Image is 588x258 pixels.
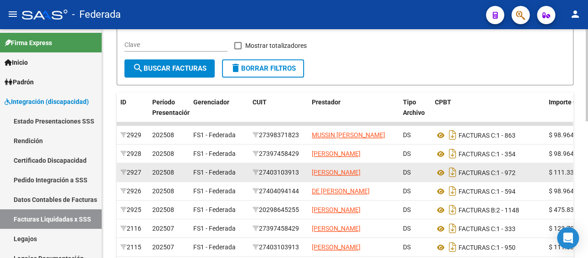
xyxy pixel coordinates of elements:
span: FACTURAS C: [459,150,496,158]
div: 2929 [120,130,145,140]
div: 1 - 594 [435,184,542,198]
div: 27397458429 [253,149,304,159]
span: DS [403,206,411,213]
span: [PERSON_NAME] [312,206,361,213]
span: 202508 [152,187,174,195]
span: FS1 - Federada [193,150,236,157]
span: FACTURAS B: [459,206,496,214]
div: 27398371823 [253,130,304,140]
span: FACTURAS C: [459,188,496,195]
button: Borrar Filtros [222,59,304,77]
span: FS1 - Federada [193,243,236,251]
span: [PERSON_NAME] [312,150,361,157]
datatable-header-cell: Gerenciador [190,93,249,133]
span: MUSSIN [PERSON_NAME] [312,131,385,139]
span: 202507 [152,225,174,232]
span: DE [PERSON_NAME] [312,187,370,195]
span: Mostrar totalizadores [245,40,307,51]
mat-icon: menu [7,9,18,20]
span: 202508 [152,131,174,139]
span: $ 475.830,36 [549,206,586,213]
span: 202507 [152,243,174,251]
span: FACTURAS C: [459,132,496,139]
div: 2 - 1148 [435,202,542,217]
mat-icon: search [133,62,144,73]
div: 2115 [120,242,145,253]
span: Inicio [5,57,28,67]
span: $ 123.706,10 [549,225,586,232]
div: 2926 [120,186,145,196]
span: 202508 [152,169,174,176]
span: $ 98.964,88 [549,131,583,139]
datatable-header-cell: Tipo Archivo [399,93,431,133]
span: DS [403,150,411,157]
datatable-header-cell: Prestador [308,93,399,133]
i: Descargar documento [447,240,459,254]
i: Descargar documento [447,165,459,180]
span: Gerenciador [193,98,229,106]
div: 27403103913 [253,167,304,178]
span: DS [403,243,411,251]
datatable-header-cell: Período Presentación [149,93,190,133]
div: Open Intercom Messenger [557,227,579,249]
datatable-header-cell: CPBT [431,93,545,133]
div: 2927 [120,167,145,178]
span: Padrón [5,77,34,87]
i: Descargar documento [447,128,459,142]
button: Buscar Facturas [124,59,215,77]
span: FS1 - Federada [193,225,236,232]
div: 2116 [120,223,145,234]
span: Firma Express [5,38,52,48]
span: Tipo Archivo [403,98,425,116]
span: DS [403,169,411,176]
span: Período Presentación [152,98,191,116]
span: FACTURAS C: [459,225,496,232]
span: FACTURAS C: [459,169,496,176]
span: CUIT [253,98,267,106]
span: FS1 - Federada [193,187,236,195]
span: FS1 - Federada [193,131,236,139]
span: DS [403,225,411,232]
span: Buscar Facturas [133,64,206,72]
div: 1 - 333 [435,221,542,236]
span: $ 111.335,49 [549,169,586,176]
div: 27403103913 [253,242,304,253]
span: $ 98.964,88 [549,150,583,157]
span: Borrar Filtros [230,64,296,72]
mat-icon: delete [230,62,241,73]
span: 202508 [152,206,174,213]
span: FS1 - Federada [193,206,236,213]
span: Prestador [312,98,340,106]
span: FACTURAS C: [459,244,496,251]
mat-icon: person [570,9,581,20]
i: Descargar documento [447,202,459,217]
i: Descargar documento [447,184,459,198]
div: 1 - 972 [435,165,542,180]
span: - Federada [72,5,121,25]
i: Descargar documento [447,221,459,236]
span: Integración (discapacidad) [5,97,89,107]
datatable-header-cell: ID [117,93,149,133]
span: [PERSON_NAME] [312,243,361,251]
span: CPBT [435,98,451,106]
div: 27404094144 [253,186,304,196]
span: DS [403,187,411,195]
span: [PERSON_NAME] [312,169,361,176]
span: FS1 - Federada [193,169,236,176]
div: 1 - 863 [435,128,542,142]
div: 1 - 950 [435,240,542,254]
div: 1 - 354 [435,146,542,161]
span: DS [403,131,411,139]
div: 27397458429 [253,223,304,234]
div: 20298645255 [253,205,304,215]
span: 202508 [152,150,174,157]
datatable-header-cell: CUIT [249,93,308,133]
span: $ 98.964,88 [549,187,583,195]
i: Descargar documento [447,146,459,161]
div: 2925 [120,205,145,215]
span: $ 111.335,49 [549,243,586,251]
div: 2928 [120,149,145,159]
span: ID [120,98,126,106]
span: [PERSON_NAME] [312,225,361,232]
